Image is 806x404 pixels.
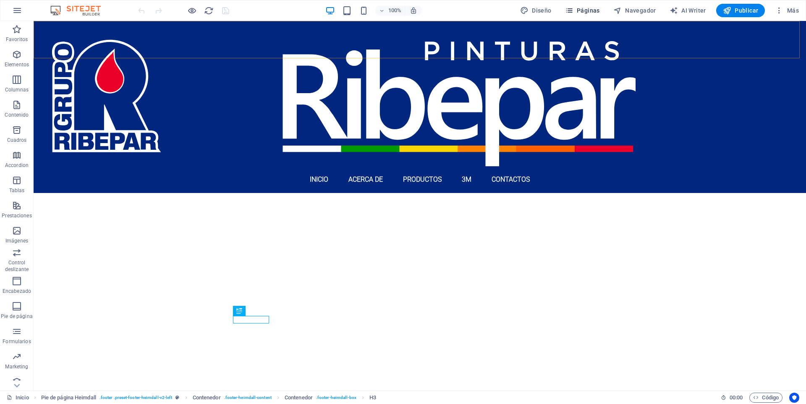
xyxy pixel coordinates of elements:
p: Contenido [5,112,29,118]
p: Encabezado [3,288,31,295]
span: 00 00 [730,393,743,403]
h6: 100% [388,5,401,16]
p: Prestaciones [2,212,31,219]
button: Páginas [562,4,603,17]
button: Diseño [517,4,555,17]
img: Editor Logo [48,5,111,16]
span: AI Writer [670,6,706,15]
a: Haz clic para cancelar la selección y doble clic para abrir páginas [7,393,29,403]
i: Este elemento es un preajuste personalizable [175,395,179,400]
p: Cuadros [7,137,27,143]
i: Al redimensionar, ajustar el nivel de zoom automáticamente para ajustarse al dispositivo elegido. [410,7,417,14]
h6: Tiempo de la sesión [721,393,743,403]
button: Usercentrics [789,393,799,403]
p: Accordion [5,162,29,169]
span: Diseño [520,6,552,15]
i: Volver a cargar página [204,6,214,16]
p: Marketing [5,363,28,370]
span: Navegador [613,6,656,15]
p: Elementos [5,61,29,68]
button: Más [772,4,802,17]
p: Pie de página [1,313,32,320]
span: Páginas [565,6,600,15]
span: Haz clic para seleccionar y doble clic para editar [285,393,313,403]
button: Publicar [716,4,765,17]
p: Columnas [5,86,29,93]
span: Código [753,393,779,403]
span: Más [775,6,799,15]
nav: breadcrumb [41,393,376,403]
button: Haz clic para salir del modo de previsualización y seguir editando [187,5,197,16]
button: reload [204,5,214,16]
span: Contenedor [193,393,221,403]
div: Diseño (Ctrl+Alt+Y) [517,4,555,17]
p: Imágenes [5,237,28,244]
span: Publicar [723,6,759,15]
button: Navegador [610,4,659,17]
span: Haz clic para seleccionar y doble clic para editar [369,393,376,403]
span: . footer-heimdall-box [316,393,356,403]
p: Favoritos [6,36,28,43]
span: . footer .preset-footer-heimdall-v2-left [99,393,173,403]
span: Haz clic para seleccionar y doble clic para editar [41,393,96,403]
span: : [735,394,737,401]
button: AI Writer [666,4,709,17]
button: 100% [375,5,405,16]
span: . footer-heimdall-content [224,393,272,403]
p: Formularios [3,338,31,345]
p: Tablas [9,187,25,194]
button: Código [749,393,782,403]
